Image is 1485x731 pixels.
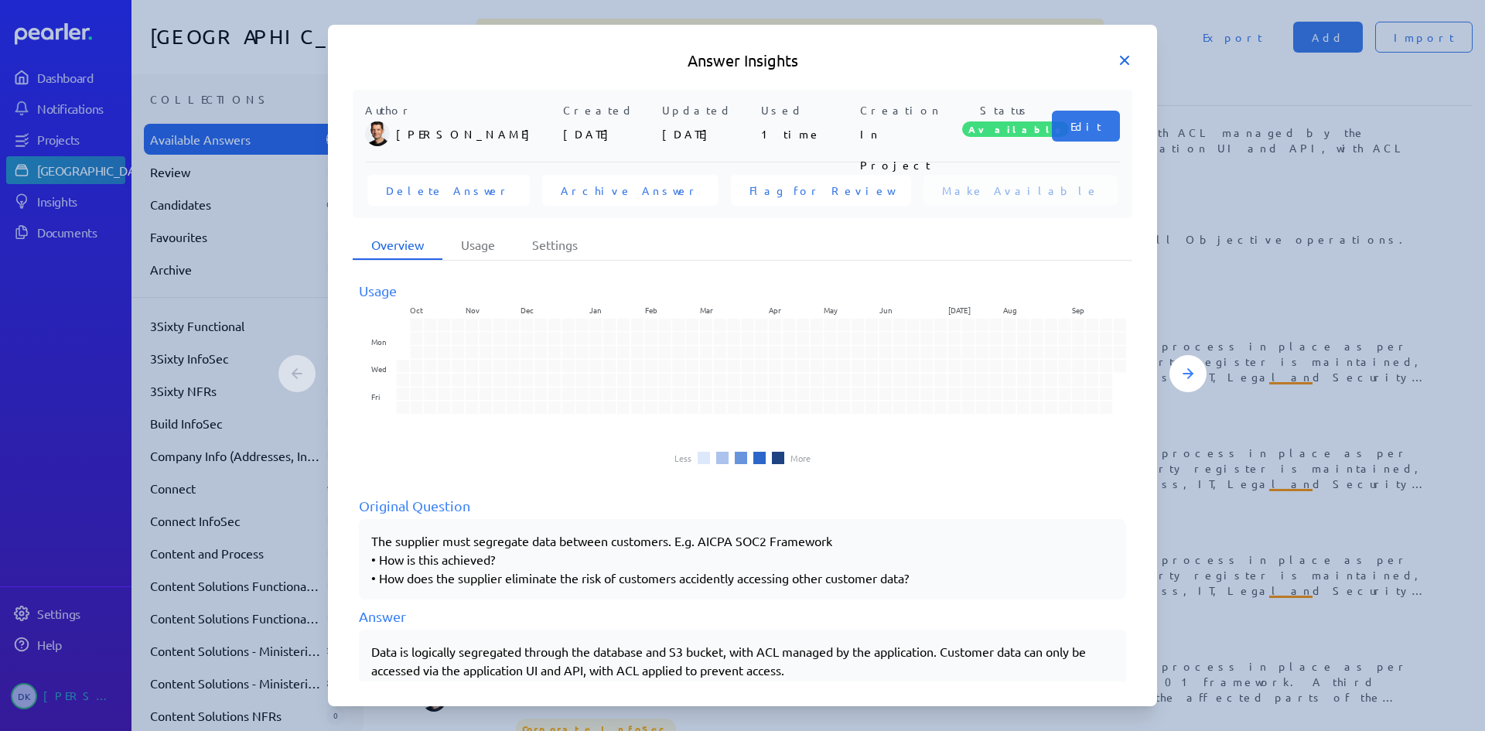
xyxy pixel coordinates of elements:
[662,118,755,149] p: [DATE]
[948,304,971,316] text: [DATE]
[410,304,423,316] text: Oct
[442,231,514,260] li: Usage
[645,304,657,316] text: Feb
[662,102,755,118] p: Updated
[769,304,781,316] text: Apr
[371,531,1114,587] p: The supplier must segregate data between customers. E.g. AICPA SOC2 Framework • How is this achie...
[542,175,719,206] button: Archive Answer
[1052,111,1120,142] button: Edit
[353,50,1132,71] h5: Answer Insights
[359,606,1126,627] div: Answer
[353,231,442,260] li: Overview
[879,304,893,316] text: Jun
[1072,304,1084,316] text: Sep
[942,183,1099,198] span: Make Available
[359,280,1126,301] div: Usage
[365,121,390,146] img: James Layton
[824,304,838,316] text: May
[959,102,1052,118] p: Status
[962,121,1069,137] span: Available
[359,495,1126,516] div: Original Question
[1003,304,1017,316] text: Aug
[860,102,953,118] p: Creation
[367,175,530,206] button: Delete Answer
[514,231,596,260] li: Settings
[563,118,656,149] p: [DATE]
[371,642,1114,679] p: Data is logically segregated through the database and S3 bucket, with ACL managed by the applicat...
[466,304,480,316] text: Nov
[761,118,854,149] p: 1 time
[790,453,811,463] li: More
[563,102,656,118] p: Created
[674,453,691,463] li: Less
[749,183,893,198] span: Flag for Review
[365,102,557,118] p: Author
[761,102,854,118] p: Used
[589,304,602,316] text: Jan
[923,175,1118,206] button: Make Available
[371,336,387,347] text: Mon
[1070,118,1101,134] span: Edit
[396,118,557,149] p: [PERSON_NAME]
[371,391,380,402] text: Fri
[860,118,953,149] p: In Project
[371,363,387,374] text: Wed
[561,183,700,198] span: Archive Answer
[1169,355,1207,392] button: Next Answer
[386,183,511,198] span: Delete Answer
[278,355,316,392] button: Previous Answer
[521,304,534,316] text: Dec
[700,304,713,316] text: Mar
[731,175,911,206] button: Flag for Review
